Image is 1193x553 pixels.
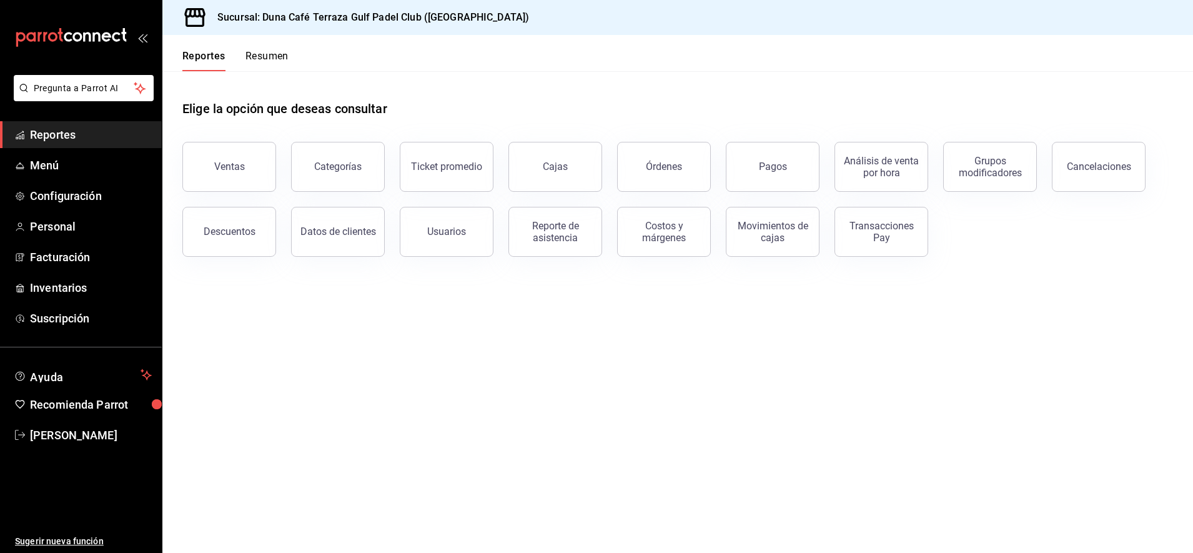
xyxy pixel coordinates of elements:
div: Movimientos de cajas [734,220,811,244]
div: Usuarios [427,226,466,237]
span: Personal [30,218,152,235]
div: Grupos modificadores [951,155,1029,179]
div: Análisis de venta por hora [843,155,920,179]
div: Costos y márgenes [625,220,703,244]
button: Cancelaciones [1052,142,1146,192]
button: Pagos [726,142,819,192]
button: Reporte de asistencia [508,207,602,257]
h3: Sucursal: Duna Café Terraza Gulf Padel Club ([GEOGRAPHIC_DATA]) [207,10,529,25]
button: Datos de clientes [291,207,385,257]
div: Órdenes [646,161,682,172]
button: Pregunta a Parrot AI [14,75,154,101]
span: Reportes [30,126,152,143]
button: Reportes [182,50,225,71]
span: Ayuda [30,367,136,382]
span: Configuración [30,187,152,204]
div: Transacciones Pay [843,220,920,244]
button: Análisis de venta por hora [834,142,928,192]
button: Ventas [182,142,276,192]
div: Categorías [314,161,362,172]
div: Cancelaciones [1067,161,1131,172]
span: Recomienda Parrot [30,396,152,413]
button: Movimientos de cajas [726,207,819,257]
div: navigation tabs [182,50,289,71]
div: Cajas [543,159,568,174]
span: Menú [30,157,152,174]
div: Ticket promedio [411,161,482,172]
span: Facturación [30,249,152,266]
h1: Elige la opción que deseas consultar [182,99,387,118]
button: open_drawer_menu [137,32,147,42]
span: Inventarios [30,279,152,296]
button: Transacciones Pay [834,207,928,257]
button: Grupos modificadores [943,142,1037,192]
button: Costos y márgenes [617,207,711,257]
div: Ventas [214,161,245,172]
a: Cajas [508,142,602,192]
button: Categorías [291,142,385,192]
div: Reporte de asistencia [517,220,594,244]
button: Descuentos [182,207,276,257]
span: Suscripción [30,310,152,327]
span: [PERSON_NAME] [30,427,152,444]
a: Pregunta a Parrot AI [9,91,154,104]
div: Descuentos [204,226,255,237]
button: Órdenes [617,142,711,192]
button: Usuarios [400,207,493,257]
span: Sugerir nueva función [15,535,152,548]
span: Pregunta a Parrot AI [34,82,134,95]
button: Resumen [245,50,289,71]
div: Datos de clientes [300,226,376,237]
button: Ticket promedio [400,142,493,192]
div: Pagos [759,161,787,172]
